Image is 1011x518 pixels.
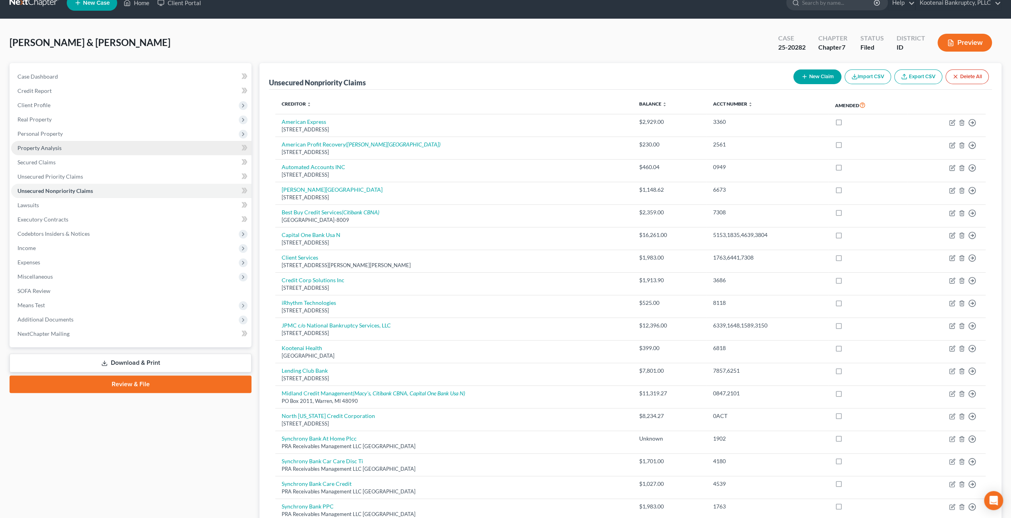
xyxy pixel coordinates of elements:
[282,480,352,487] a: Synchrony Bank Care Credit
[17,187,93,194] span: Unsecured Nonpriority Claims
[17,173,83,180] span: Unsecured Priority Claims
[282,284,626,292] div: [STREET_ADDRESS]
[748,102,752,107] i: unfold_more
[639,276,700,284] div: $1,913.90
[17,130,63,137] span: Personal Property
[639,186,700,194] div: $1,148.62
[17,216,68,223] span: Executory Contracts
[778,43,806,52] div: 25-20282
[282,164,345,170] a: Automated Accounts INC
[639,435,700,443] div: Unknown
[713,322,822,329] div: 6339,1648,1589,3150
[713,276,822,284] div: 3686
[346,141,441,148] i: ([PERSON_NAME][GEOGRAPHIC_DATA])
[282,458,363,464] a: Synchrony Bank Car Care Disc Ti
[282,345,322,351] a: Kootenai Health
[713,503,822,510] div: 1763
[282,420,626,427] div: [STREET_ADDRESS]
[282,126,626,133] div: [STREET_ADDRESS]
[17,302,45,308] span: Means Test
[17,87,52,94] span: Credit Report
[282,254,318,261] a: Client Services
[282,101,311,107] a: Creditor unfold_more
[17,159,56,166] span: Secured Claims
[17,202,39,208] span: Lawsuits
[713,344,822,352] div: 6818
[639,322,700,329] div: $12,396.00
[282,209,379,216] a: Best Buy Credit Services(Citibank CBNA)
[282,299,336,306] a: iRhythm Technologies
[307,102,311,107] i: unfold_more
[639,389,700,397] div: $11,319.27
[10,354,251,372] a: Download & Print
[11,198,251,212] a: Lawsuits
[713,141,822,148] div: 2561
[11,327,251,341] a: NextChapter Mailing
[282,465,626,473] div: PRA Receivables Management LLC [GEOGRAPHIC_DATA]
[818,34,847,43] div: Chapter
[282,322,391,329] a: JPMC c/o National Bankruptcy Services, LLC
[894,69,942,84] a: Export CSV
[282,390,465,397] a: Midland Credit Management(Macy's, Citibank CBNA, Capital One Bank Usa N)
[829,96,907,114] th: Amended
[713,367,822,375] div: 7857,6251
[713,254,822,262] div: 1763,6441,7308
[896,34,925,43] div: District
[17,144,62,151] span: Property Analysis
[713,412,822,420] div: 0ACT
[639,231,700,239] div: $16,261.00
[984,491,1003,510] div: Open Intercom Messenger
[282,510,626,518] div: PRA Receivables Management LLC [GEOGRAPHIC_DATA]
[713,101,752,107] a: Acct Number unfold_more
[342,209,379,216] i: (Citibank CBNA)
[282,307,626,314] div: [STREET_ADDRESS]
[639,118,700,126] div: $2,929.00
[17,330,70,337] span: NextChapter Mailing
[282,503,334,510] a: Synchrony Bank PPC
[282,352,626,360] div: [GEOGRAPHIC_DATA]
[845,69,891,84] button: Import CSV
[713,163,822,171] div: 0949
[11,184,251,198] a: Unsecured Nonpriority Claims
[282,412,375,419] a: North [US_STATE] Credit Corporation
[17,73,58,80] span: Case Dashboard
[713,186,822,194] div: 6673
[10,37,170,48] span: [PERSON_NAME] & [PERSON_NAME]
[713,231,822,239] div: 5153,1835,4639,3804
[713,480,822,488] div: 4539
[11,155,251,169] a: Secured Claims
[282,262,626,269] div: [STREET_ADDRESS][PERSON_NAME][PERSON_NAME]
[713,457,822,465] div: 4180
[17,102,50,108] span: Client Profile
[639,480,700,488] div: $1,027.00
[860,34,883,43] div: Status
[282,239,626,246] div: [STREET_ADDRESS]
[639,101,667,107] a: Balance unfold_more
[353,390,465,397] i: (Macy's, Citibank CBNA, Capital One Bank Usa N)
[793,69,841,84] button: New Claim
[639,457,700,465] div: $1,701.00
[639,141,700,148] div: $230.00
[713,208,822,216] div: 7308
[282,488,626,495] div: PRA Receivables Management LLC [GEOGRAPHIC_DATA]
[938,34,992,52] button: Preview
[17,273,53,280] span: Miscellaneous
[713,299,822,307] div: 8118
[282,435,357,442] a: Synchrony Bank At Home Plcc
[282,171,626,179] div: [STREET_ADDRESS]
[11,141,251,155] a: Property Analysis
[282,216,626,224] div: [GEOGRAPHIC_DATA]-8009
[639,503,700,510] div: $1,983.00
[11,284,251,298] a: SOFA Review
[713,435,822,443] div: 1902
[11,169,251,184] a: Unsecured Priority Claims
[17,287,50,294] span: SOFA Review
[842,43,845,51] span: 7
[282,186,383,193] a: [PERSON_NAME][GEOGRAPHIC_DATA]
[639,254,700,262] div: $1,983.00
[778,34,806,43] div: Case
[282,397,626,405] div: PO Box 2011, Warren, MI 48090
[639,163,700,171] div: $460.04
[713,389,822,397] div: 0847,2101
[282,141,441,148] a: American Profit Recovery([PERSON_NAME][GEOGRAPHIC_DATA])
